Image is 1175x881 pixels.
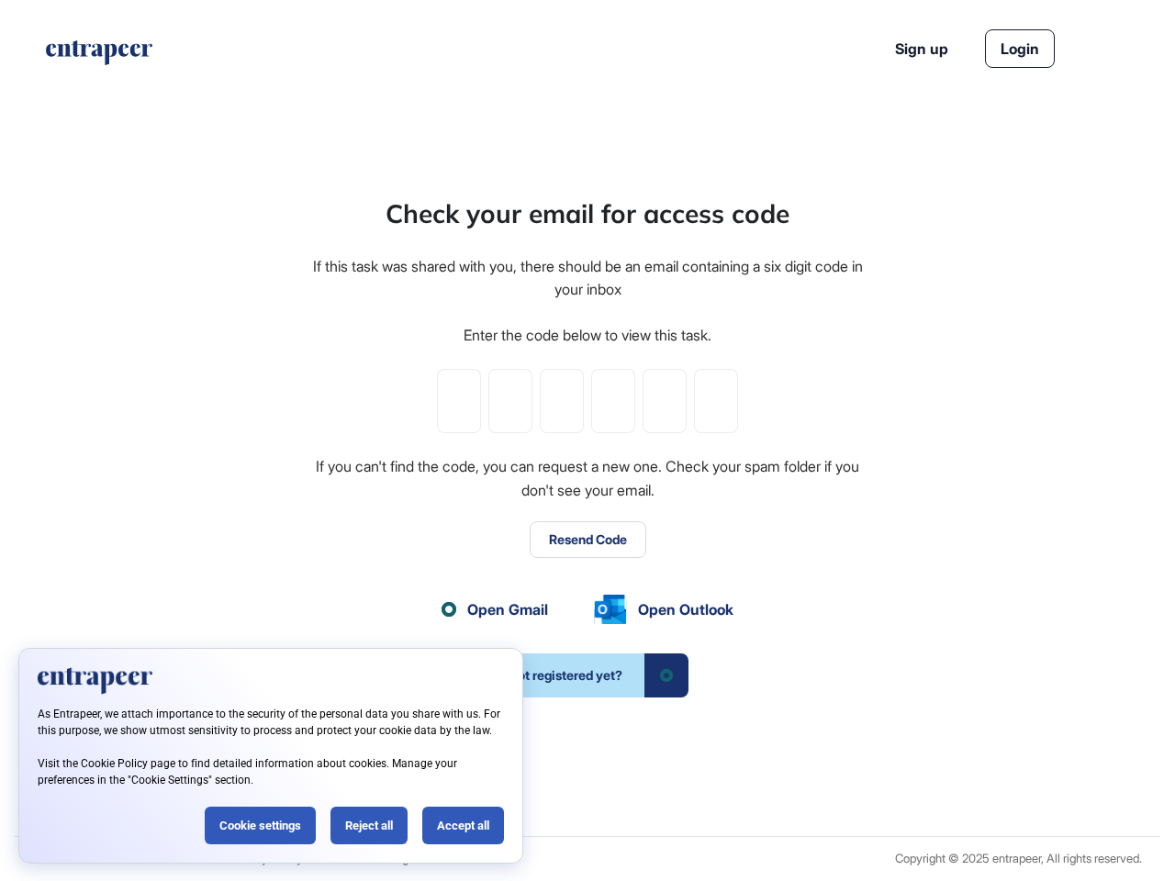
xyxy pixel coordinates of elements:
a: entrapeer-logo [44,40,154,72]
button: Resend Code [530,521,646,558]
div: If you can't find the code, you can request a new one. Check your spam folder if you don't see yo... [310,455,865,502]
a: Sign up [895,38,948,60]
a: Login [985,29,1055,68]
span: Not registered yet? [487,653,644,697]
a: Open Gmail [442,598,548,620]
a: Not registered yet? [487,653,688,697]
div: Check your email for access code [386,195,789,233]
div: Enter the code below to view this task. [464,324,711,348]
div: If this task was shared with you, there should be an email containing a six digit code in your inbox [310,255,865,302]
a: Open Outlook [594,595,733,624]
span: Open Outlook [638,598,733,620]
span: Open Gmail [467,598,548,620]
div: Copyright © 2025 entrapeer, All rights reserved. [895,852,1142,865]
